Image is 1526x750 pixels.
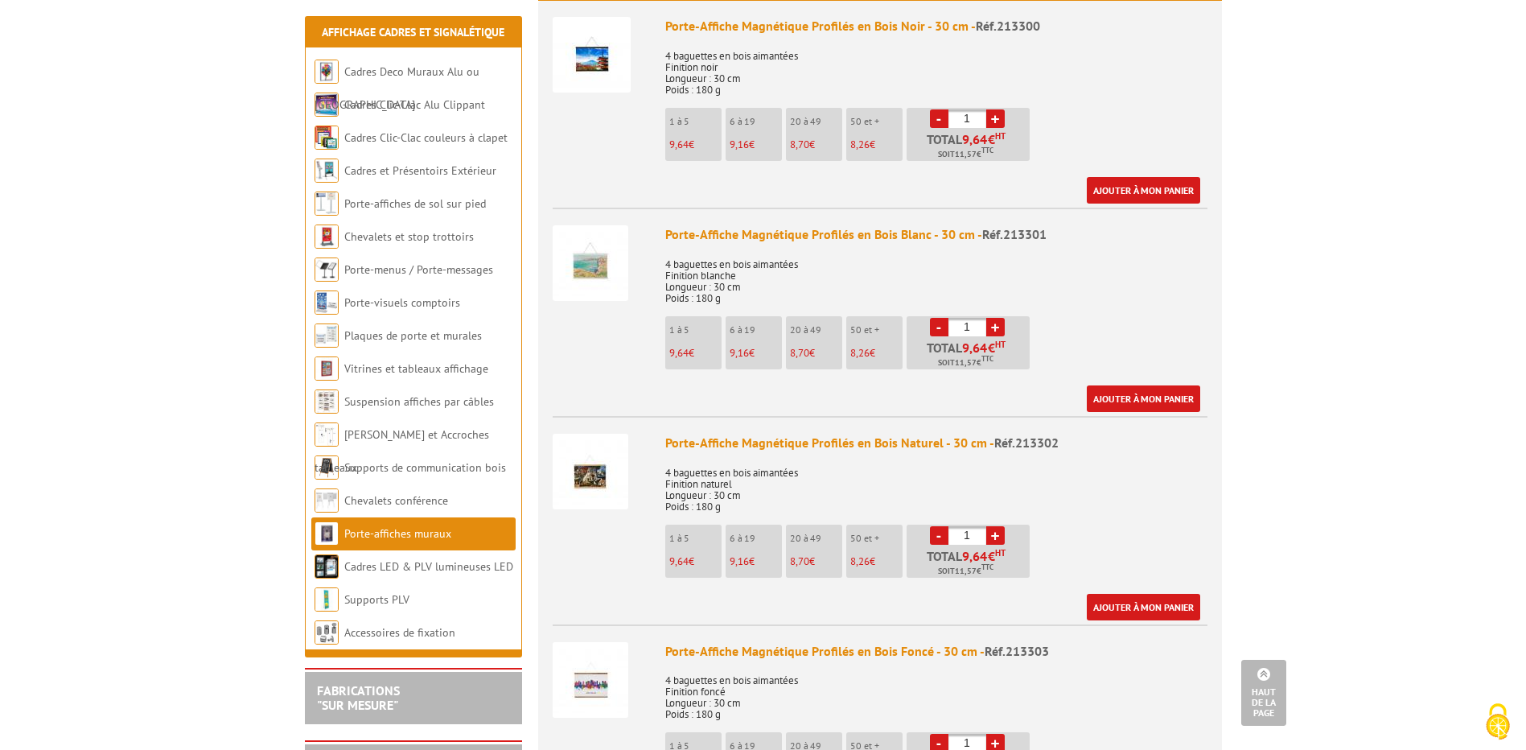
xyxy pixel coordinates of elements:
[315,291,339,315] img: Porte-visuels comptoirs
[1087,177,1200,204] a: Ajouter à mon panier
[911,341,1030,369] p: Total
[988,550,995,562] span: €
[344,196,486,211] a: Porte-affiches de sol sur pied
[1087,385,1200,412] a: Ajouter à mon panier
[986,109,1005,128] a: +
[669,346,689,360] span: 9,64
[938,148,993,161] span: Soit €
[315,554,339,579] img: Cadres LED & PLV lumineuses LED
[790,116,842,127] p: 20 à 49
[315,488,339,513] img: Chevalets conférence
[315,192,339,216] img: Porte-affiches de sol sur pied
[1470,695,1526,750] button: Cookies (fenêtre modale)
[962,341,988,354] span: 9,64
[790,139,842,150] p: €
[730,138,749,151] span: 9,16
[344,460,506,475] a: Supports de communication bois
[553,225,628,301] img: Porte-Affiche Magnétique Profilés en Bois Blanc - 30 cm
[986,526,1005,545] a: +
[669,554,689,568] span: 9,64
[669,324,722,336] p: 1 à 5
[730,324,782,336] p: 6 à 19
[315,427,489,475] a: [PERSON_NAME] et Accroches tableaux
[938,565,993,578] span: Soit €
[315,258,339,282] img: Porte-menus / Porte-messages
[850,533,903,544] p: 50 et +
[315,422,339,447] img: Cimaises et Accroches tableaux
[665,225,1207,244] div: Porte-Affiche Magnétique Profilés en Bois Blanc - 30 cm -
[850,138,870,151] span: 8,26
[850,346,870,360] span: 8,26
[315,389,339,414] img: Suspension affiches par câbles
[790,348,842,359] p: €
[790,556,842,567] p: €
[344,526,451,541] a: Porte-affiches muraux
[344,361,488,376] a: Vitrines et tableaux affichage
[790,554,809,568] span: 8,70
[322,25,504,39] a: Affichage Cadres et Signalétique
[790,346,809,360] span: 8,70
[850,348,903,359] p: €
[315,620,339,645] img: Accessoires de fixation
[911,550,1030,578] p: Total
[730,533,782,544] p: 6 à 19
[553,434,628,509] img: Porte-Affiche Magnétique Profilés en Bois Naturel - 30 cm
[962,133,988,146] span: 9,64
[315,521,339,546] img: Porte-affiches muraux
[850,116,903,127] p: 50 et +
[850,139,903,150] p: €
[344,163,496,178] a: Cadres et Présentoirs Extérieur
[315,587,339,612] img: Supports PLV
[315,356,339,381] img: Vitrines et tableaux affichage
[665,664,1207,720] p: 4 baguettes en bois aimantées Finition foncé Longueur : 30 cm Poids : 180 g
[665,456,1207,513] p: 4 baguettes en bois aimantées Finition naturel Longueur : 30 cm Poids : 180 g
[995,130,1006,142] sup: HT
[850,324,903,336] p: 50 et +
[553,642,628,718] img: Porte-Affiche Magnétique Profilés en Bois Foncé - 30 cm
[315,225,339,249] img: Chevalets et stop trottoirs
[730,346,749,360] span: 9,16
[730,554,749,568] span: 9,16
[553,17,631,93] img: Porte-Affiche Magnétique Profilés en Bois Noir - 30 cm
[988,133,995,146] span: €
[981,354,993,363] sup: TTC
[995,339,1006,350] sup: HT
[344,97,485,112] a: Cadres Clic-Clac Alu Clippant
[344,295,460,310] a: Porte-visuels comptoirs
[790,324,842,336] p: 20 à 49
[315,60,339,84] img: Cadres Deco Muraux Alu ou Bois
[344,559,513,574] a: Cadres LED & PLV lumineuses LED
[730,139,782,150] p: €
[669,139,722,150] p: €
[982,226,1047,242] span: Réf.213301
[665,642,1207,661] div: Porte-Affiche Magnétique Profilés en Bois Foncé - 30 cm -
[669,138,689,151] span: 9,64
[1241,660,1286,726] a: Haut de la page
[317,682,400,713] a: FABRICATIONS"Sur Mesure"
[730,556,782,567] p: €
[669,556,722,567] p: €
[344,130,508,145] a: Cadres Clic-Clac couleurs à clapet
[911,133,1030,161] p: Total
[315,323,339,348] img: Plaques de porte et murales
[344,229,474,244] a: Chevalets et stop trottoirs
[955,356,977,369] span: 11,57
[850,554,870,568] span: 8,26
[962,550,988,562] span: 9,64
[665,17,1207,35] div: Porte-Affiche Magnétique Profilés en Bois Noir - 30 cm -
[665,434,1207,452] div: Porte-Affiche Magnétique Profilés en Bois Naturel - 30 cm -
[988,341,995,354] span: €
[730,116,782,127] p: 6 à 19
[981,562,993,571] sup: TTC
[344,592,409,607] a: Supports PLV
[976,18,1040,34] span: Réf.213300
[315,64,479,112] a: Cadres Deco Muraux Alu ou [GEOGRAPHIC_DATA]
[669,348,722,359] p: €
[315,159,339,183] img: Cadres et Présentoirs Extérieur
[315,126,339,150] img: Cadres Clic-Clac couleurs à clapet
[790,138,809,151] span: 8,70
[344,493,448,508] a: Chevalets conférence
[669,116,722,127] p: 1 à 5
[1478,702,1518,742] img: Cookies (fenêtre modale)
[930,526,948,545] a: -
